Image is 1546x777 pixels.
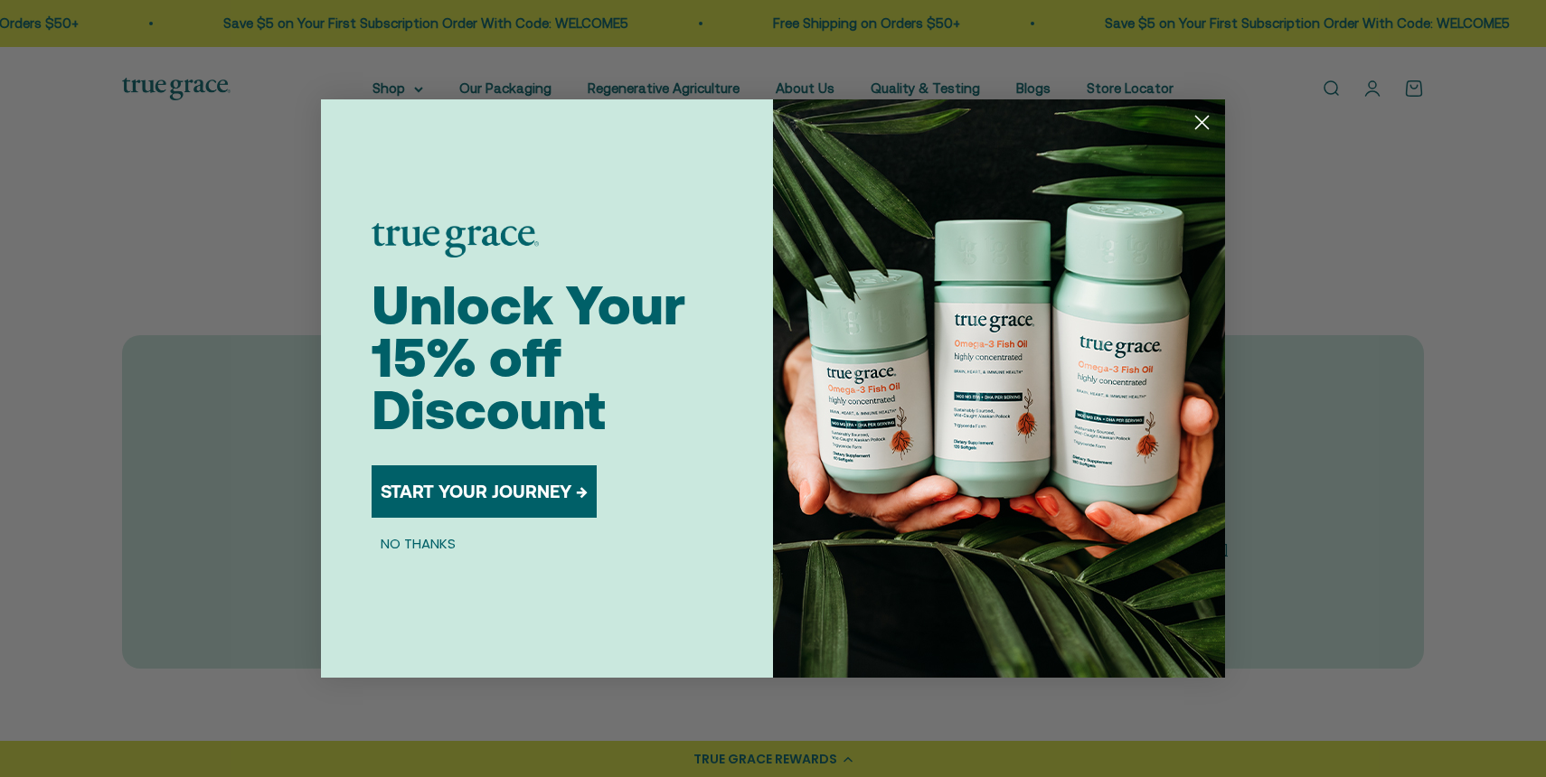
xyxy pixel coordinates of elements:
span: Unlock Your 15% off Discount [372,274,685,441]
img: logo placeholder [372,223,539,257]
button: NO THANKS [372,532,465,554]
button: START YOUR JOURNEY → [372,465,597,518]
img: 098727d5-50f8-4f9b-9554-844bb8da1403.jpeg [773,99,1225,678]
button: Close dialog [1186,107,1218,138]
